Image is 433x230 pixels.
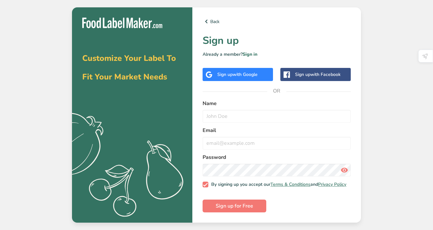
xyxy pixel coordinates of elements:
span: OR [267,81,286,101]
a: Terms & Conditions [270,181,310,187]
p: Already a member? [203,51,351,58]
span: Customize Your Label To Fit Your Market Needs [82,53,176,82]
input: John Doe [203,110,351,123]
img: Food Label Maker [82,18,162,28]
a: Back [203,18,351,25]
div: Sign up [217,71,258,78]
label: Email [203,127,351,134]
input: email@example.com [203,137,351,150]
span: with Google [233,71,258,78]
span: Sign up for Free [216,202,253,210]
button: Sign up for Free [203,200,266,212]
span: By signing up you accept our and [208,182,347,187]
label: Name [203,100,351,107]
span: with Facebook [310,71,341,78]
h1: Sign up [203,33,351,48]
div: Sign up [295,71,341,78]
a: Sign in [243,51,257,57]
label: Password [203,153,351,161]
a: Privacy Policy [318,181,346,187]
